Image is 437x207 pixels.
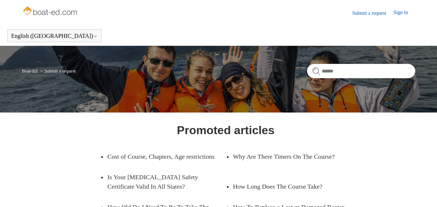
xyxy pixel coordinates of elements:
button: English ([GEOGRAPHIC_DATA]) [11,33,98,39]
input: Search [307,64,415,78]
li: Submit a request [39,68,76,74]
a: How Long Does The Course Take? [233,176,341,197]
a: Why Are There Timers On The Course? [233,146,341,167]
a: Boat-Ed [22,68,38,74]
a: Cost of Course, Chapters, Age restrictions [107,146,215,167]
a: Is Your [MEDICAL_DATA] Safety Certificate Valid In All States? [107,167,226,197]
a: Sign in [393,9,415,17]
h1: Promoted articles [177,122,274,139]
img: Boat-Ed Help Center home page [22,4,79,19]
li: Boat-Ed [22,68,39,74]
a: Submit a request [352,9,393,17]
